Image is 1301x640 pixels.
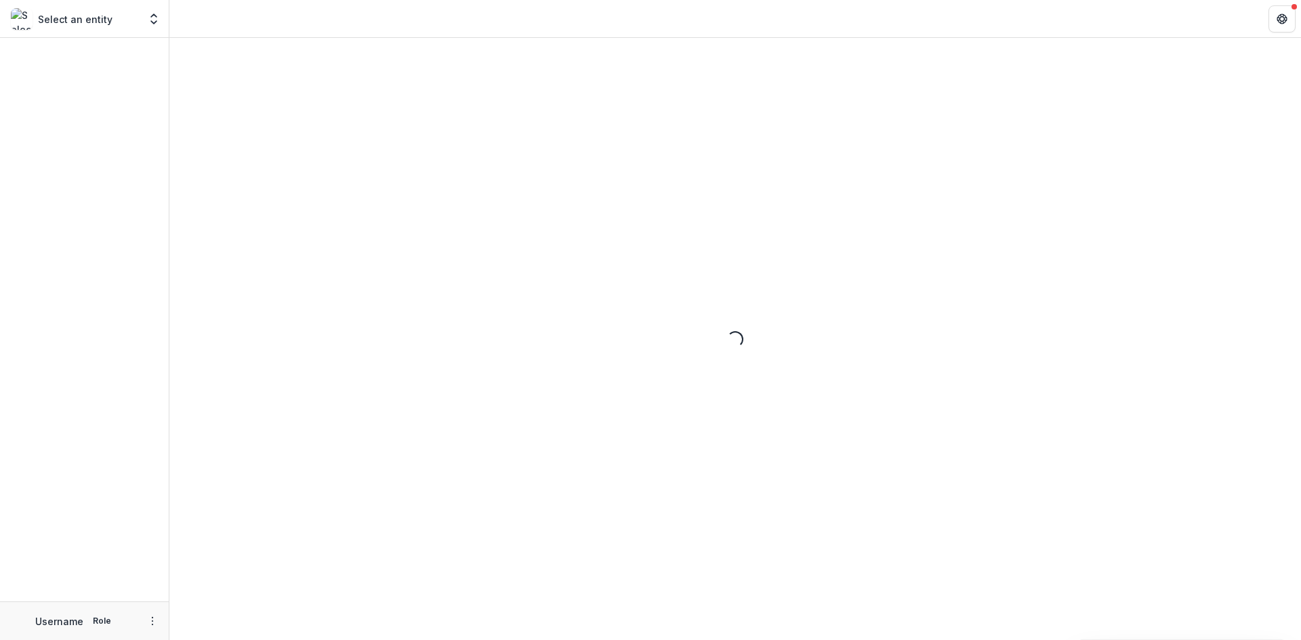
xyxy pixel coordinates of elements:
p: Username [35,614,83,628]
p: Select an entity [38,12,112,26]
button: Get Help [1268,5,1296,33]
button: Open entity switcher [144,5,163,33]
p: Role [89,615,115,627]
button: More [144,613,161,629]
img: Select an entity [11,8,33,30]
